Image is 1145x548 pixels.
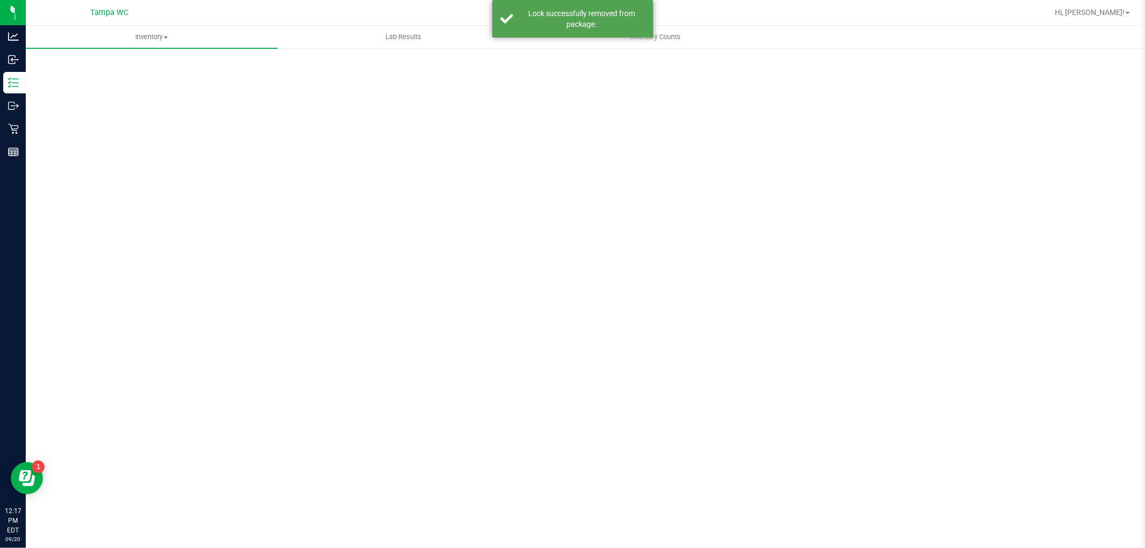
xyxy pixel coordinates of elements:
[26,26,278,48] a: Inventory
[32,461,45,473] iframe: Resource center unread badge
[5,535,21,543] p: 09/20
[8,100,19,111] inline-svg: Outbound
[8,31,19,42] inline-svg: Analytics
[371,32,436,42] span: Lab Results
[11,462,43,494] iframe: Resource center
[8,123,19,134] inline-svg: Retail
[1055,8,1125,17] span: Hi, [PERSON_NAME]!
[8,147,19,157] inline-svg: Reports
[8,54,19,65] inline-svg: Inbound
[26,32,278,42] span: Inventory
[5,506,21,535] p: 12:17 PM EDT
[91,8,129,17] span: Tampa WC
[529,26,781,48] a: Inventory Counts
[8,77,19,88] inline-svg: Inventory
[278,26,529,48] a: Lab Results
[519,8,645,30] div: Lock successfully removed from package.
[616,32,695,42] span: Inventory Counts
